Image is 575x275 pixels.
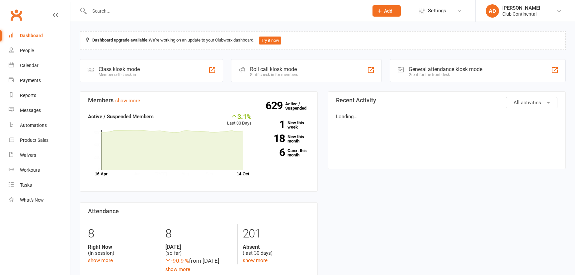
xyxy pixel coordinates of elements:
[9,118,70,133] a: Automations
[20,108,41,113] div: Messages
[409,72,482,77] div: Great for the front desk
[243,244,309,250] strong: Absent
[243,244,309,256] div: (last 30 days)
[9,73,70,88] a: Payments
[8,7,25,23] a: Clubworx
[88,97,309,104] h3: Members
[486,4,499,18] div: AD
[115,98,140,104] a: show more
[262,121,309,129] a: 1New this week
[262,148,309,157] a: 6Canx. this month
[88,257,113,263] a: show more
[9,103,70,118] a: Messages
[88,224,155,244] div: 8
[9,58,70,73] a: Calendar
[285,97,314,115] a: 629Active / Suspended
[262,134,285,143] strong: 18
[428,3,446,18] span: Settings
[99,72,140,77] div: Member self check-in
[9,178,70,193] a: Tasks
[250,72,298,77] div: Staff check-in for members
[20,78,41,83] div: Payments
[9,43,70,58] a: People
[165,244,232,256] div: (so far)
[384,8,392,14] span: Add
[262,135,309,143] a: 18New this month
[243,224,309,244] div: 201
[262,120,285,130] strong: 1
[9,148,70,163] a: Waivers
[88,208,309,215] h3: Attendance
[20,137,48,143] div: Product Sales
[262,147,285,157] strong: 6
[266,101,285,111] strong: 629
[227,113,252,120] div: 3.1%
[20,63,39,68] div: Calendar
[165,244,232,250] strong: [DATE]
[9,133,70,148] a: Product Sales
[165,266,190,272] a: show more
[227,113,252,127] div: Last 30 Days
[502,11,540,17] div: Club Continental
[9,88,70,103] a: Reports
[409,66,482,72] div: General attendance kiosk mode
[9,28,70,43] a: Dashboard
[336,97,557,104] h3: Recent Activity
[250,66,298,72] div: Roll call kiosk mode
[20,33,43,38] div: Dashboard
[20,93,36,98] div: Reports
[92,38,149,43] strong: Dashboard upgrade available:
[88,244,155,256] div: (in session)
[9,193,70,208] a: What's New
[514,100,541,106] span: All activities
[372,5,401,17] button: Add
[88,114,154,120] strong: Active / Suspended Members
[20,48,34,53] div: People
[99,66,140,72] div: Class kiosk mode
[259,37,281,45] button: Try it now
[502,5,540,11] div: [PERSON_NAME]
[506,97,557,108] button: All activities
[80,31,566,50] div: We're working on an update to your Clubworx dashboard.
[20,182,32,188] div: Tasks
[336,113,557,121] p: Loading...
[165,257,189,264] span: -90.9 %
[9,163,70,178] a: Workouts
[20,167,40,173] div: Workouts
[165,224,232,244] div: 8
[243,257,268,263] a: show more
[20,197,44,203] div: What's New
[165,256,232,265] div: from [DATE]
[20,152,36,158] div: Waivers
[87,6,364,16] input: Search...
[88,244,155,250] strong: Right Now
[20,123,47,128] div: Automations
